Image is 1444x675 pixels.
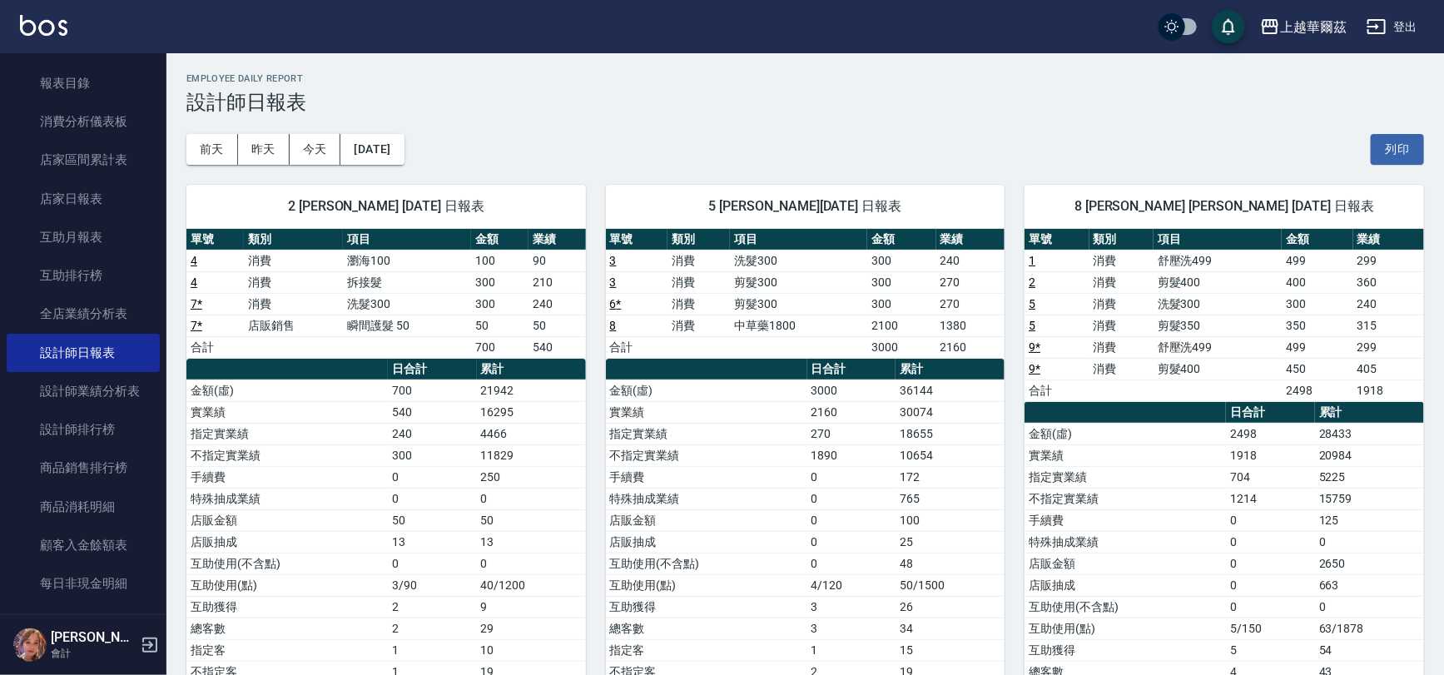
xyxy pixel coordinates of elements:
button: 今天 [290,134,341,165]
td: 50 [471,315,528,336]
td: 5 [1226,639,1315,661]
th: 類別 [667,229,730,251]
td: 互助獲得 [1025,639,1226,661]
td: 指定客 [186,639,388,661]
td: 1918 [1226,444,1315,466]
td: 18655 [896,423,1005,444]
button: [DATE] [340,134,404,165]
td: 洗髮300 [730,250,867,271]
td: 洗髮300 [1154,293,1282,315]
td: 350 [1282,315,1352,336]
td: 540 [528,336,586,358]
th: 日合計 [1226,402,1315,424]
a: 5 [1029,319,1035,332]
td: 15759 [1315,488,1424,509]
td: 特殊抽成業績 [1025,531,1226,553]
td: 300 [388,444,477,466]
td: 299 [1353,250,1424,271]
td: 2160 [936,336,1005,358]
a: 每日非現金明細 [7,564,160,603]
td: 互助獲得 [186,596,388,618]
td: 50/1500 [896,574,1005,596]
th: 累計 [477,359,586,380]
td: 店販金額 [1025,553,1226,574]
td: 50 [528,315,586,336]
td: 指定實業績 [606,423,807,444]
td: 0 [807,466,896,488]
td: 300 [1282,293,1352,315]
td: 店販抽成 [1025,574,1226,596]
td: 指定實業績 [186,423,388,444]
img: Logo [20,15,67,36]
td: 剪髮300 [730,271,867,293]
td: 剪髮300 [730,293,867,315]
td: 0 [1315,596,1424,618]
a: 4 [191,254,197,267]
th: 日合計 [807,359,896,380]
td: 54 [1315,639,1424,661]
td: 499 [1282,336,1352,358]
td: 5/150 [1226,618,1315,639]
td: 不指定實業績 [606,444,807,466]
th: 累計 [896,359,1005,380]
a: 4 [191,275,197,289]
th: 單號 [186,229,244,251]
td: 240 [388,423,477,444]
h2: Employee Daily Report [186,73,1424,84]
td: 總客數 [186,618,388,639]
th: 業績 [936,229,1005,251]
td: 700 [471,336,528,358]
td: 總客數 [606,618,807,639]
td: 0 [807,488,896,509]
td: 實業績 [186,401,388,423]
td: 26 [896,596,1005,618]
a: 全店業績分析表 [7,295,160,333]
th: 累計 [1315,402,1424,424]
td: 15 [896,639,1005,661]
td: 299 [1353,336,1424,358]
td: 剪髮400 [1154,271,1282,293]
td: 0 [388,466,477,488]
th: 項目 [343,229,471,251]
td: 20984 [1315,444,1424,466]
td: 舒壓洗499 [1154,336,1282,358]
a: 2 [1029,275,1035,289]
td: 63/1878 [1315,618,1424,639]
td: 2498 [1282,380,1352,401]
td: 0 [477,488,586,509]
td: 13 [388,531,477,553]
td: 互助獲得 [606,596,807,618]
td: 互助使用(點) [606,574,807,596]
td: 0 [1226,596,1315,618]
a: 商品消耗明細 [7,488,160,526]
td: 合計 [1025,380,1089,401]
td: 1214 [1226,488,1315,509]
td: 互助使用(點) [186,574,388,596]
td: 0 [807,553,896,574]
td: 300 [471,293,528,315]
td: 3000 [867,336,936,358]
td: 消費 [1089,315,1154,336]
th: 金額 [867,229,936,251]
td: 25 [896,531,1005,553]
td: 消費 [1089,358,1154,380]
td: 消費 [1089,336,1154,358]
a: 3 [610,254,617,267]
td: 1918 [1353,380,1424,401]
td: 4466 [477,423,586,444]
td: 300 [867,293,936,315]
th: 業績 [1353,229,1424,251]
a: 互助排行榜 [7,256,160,295]
td: 消費 [667,250,730,271]
td: 不指定實業績 [186,444,388,466]
h3: 設計師日報表 [186,91,1424,114]
span: 5 [PERSON_NAME][DATE] 日報表 [626,198,985,215]
td: 0 [1315,531,1424,553]
td: 消費 [244,250,343,271]
td: 125 [1315,509,1424,531]
td: 實業績 [1025,444,1226,466]
td: 29 [477,618,586,639]
button: 前天 [186,134,238,165]
td: 2 [388,618,477,639]
td: 90 [528,250,586,271]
